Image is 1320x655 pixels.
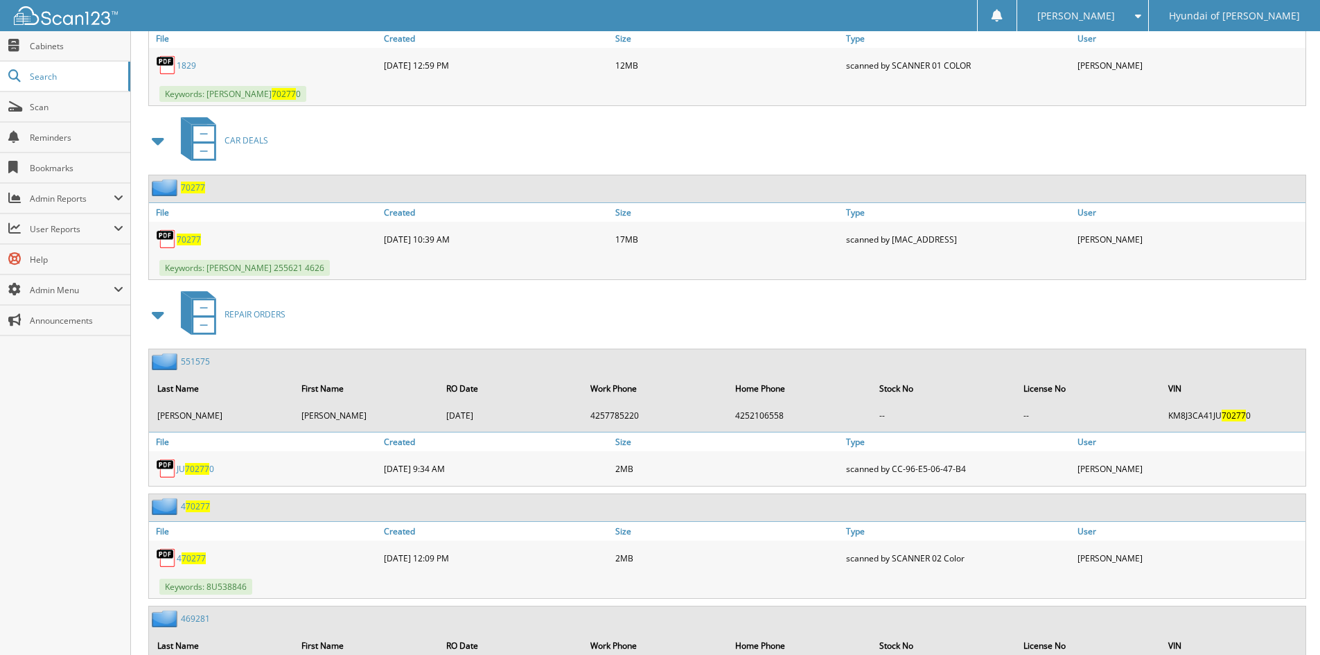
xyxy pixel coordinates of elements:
[1074,51,1305,79] div: [PERSON_NAME]
[1074,433,1305,451] a: User
[1169,12,1300,20] span: Hyundai of [PERSON_NAME]
[159,579,252,595] span: Keywords: 8U538846
[1074,225,1305,253] div: [PERSON_NAME]
[843,455,1074,482] div: scanned by CC-96-E5-06-47-B4
[1222,410,1246,421] span: 70277
[843,29,1074,48] a: Type
[152,353,181,370] img: folder2.png
[185,463,209,475] span: 70277
[843,51,1074,79] div: scanned by SCANNER 01 COLOR
[150,404,293,427] td: [PERSON_NAME]
[177,463,214,475] a: JU702770
[177,552,206,564] a: 470277
[152,498,181,515] img: folder2.png
[159,260,330,276] span: Keywords: [PERSON_NAME] 255621 4626
[30,284,114,296] span: Admin Menu
[380,225,612,253] div: [DATE] 10:39 AM
[380,544,612,572] div: [DATE] 12:09 PM
[843,203,1074,222] a: Type
[1074,455,1305,482] div: [PERSON_NAME]
[156,548,177,568] img: PDF.png
[181,356,210,367] a: 551575
[380,29,612,48] a: Created
[1161,374,1304,403] th: VIN
[30,132,123,143] span: Reminders
[728,374,871,403] th: Home Phone
[181,182,205,193] a: 70277
[156,55,177,76] img: PDF.png
[843,433,1074,451] a: Type
[186,500,210,512] span: 70277
[30,162,123,174] span: Bookmarks
[612,522,843,541] a: Size
[872,404,1015,427] td: --
[181,500,210,512] a: 470277
[583,374,726,403] th: Work Phone
[612,225,843,253] div: 17MB
[612,544,843,572] div: 2MB
[843,544,1074,572] div: scanned by SCANNER 02 Color
[156,458,177,479] img: PDF.png
[380,455,612,482] div: [DATE] 9:34 AM
[439,404,582,427] td: [DATE]
[380,433,612,451] a: Created
[1074,29,1305,48] a: User
[149,29,380,48] a: File
[152,179,181,196] img: folder2.png
[843,522,1074,541] a: Type
[177,234,201,245] a: 70277
[439,374,582,403] th: RO Date
[173,113,268,168] a: CAR DEALS
[380,522,612,541] a: Created
[30,223,114,235] span: User Reports
[1017,374,1159,403] th: License No
[380,51,612,79] div: [DATE] 12:59 PM
[182,552,206,564] span: 70277
[1251,588,1320,655] iframe: Chat Widget
[294,404,437,427] td: [PERSON_NAME]
[173,287,285,342] a: REPAIR ORDERS
[149,203,380,222] a: File
[181,613,210,625] a: 469281
[1074,522,1305,541] a: User
[380,203,612,222] a: Created
[612,29,843,48] a: Size
[872,374,1015,403] th: Stock No
[30,40,123,52] span: Cabinets
[30,71,121,82] span: Search
[14,6,118,25] img: scan123-logo-white.svg
[1074,203,1305,222] a: User
[1017,404,1159,427] td: --
[177,60,196,71] a: 1829
[612,433,843,451] a: Size
[1161,404,1304,427] td: KM8J3CA41JU 0
[1074,544,1305,572] div: [PERSON_NAME]
[843,225,1074,253] div: scanned by [MAC_ADDRESS]
[1037,12,1115,20] span: [PERSON_NAME]
[159,86,306,102] span: Keywords: [PERSON_NAME] 0
[156,229,177,250] img: PDF.png
[225,134,268,146] span: CAR DEALS
[30,193,114,204] span: Admin Reports
[612,51,843,79] div: 12MB
[149,433,380,451] a: File
[612,203,843,222] a: Size
[294,374,437,403] th: First Name
[30,101,123,113] span: Scan
[30,315,123,326] span: Announcements
[612,455,843,482] div: 2MB
[30,254,123,265] span: Help
[728,404,871,427] td: 4252106558
[272,88,296,100] span: 70277
[152,610,181,627] img: folder2.png
[149,522,380,541] a: File
[225,308,285,320] span: REPAIR ORDERS
[583,404,726,427] td: 4257785220
[150,374,293,403] th: Last Name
